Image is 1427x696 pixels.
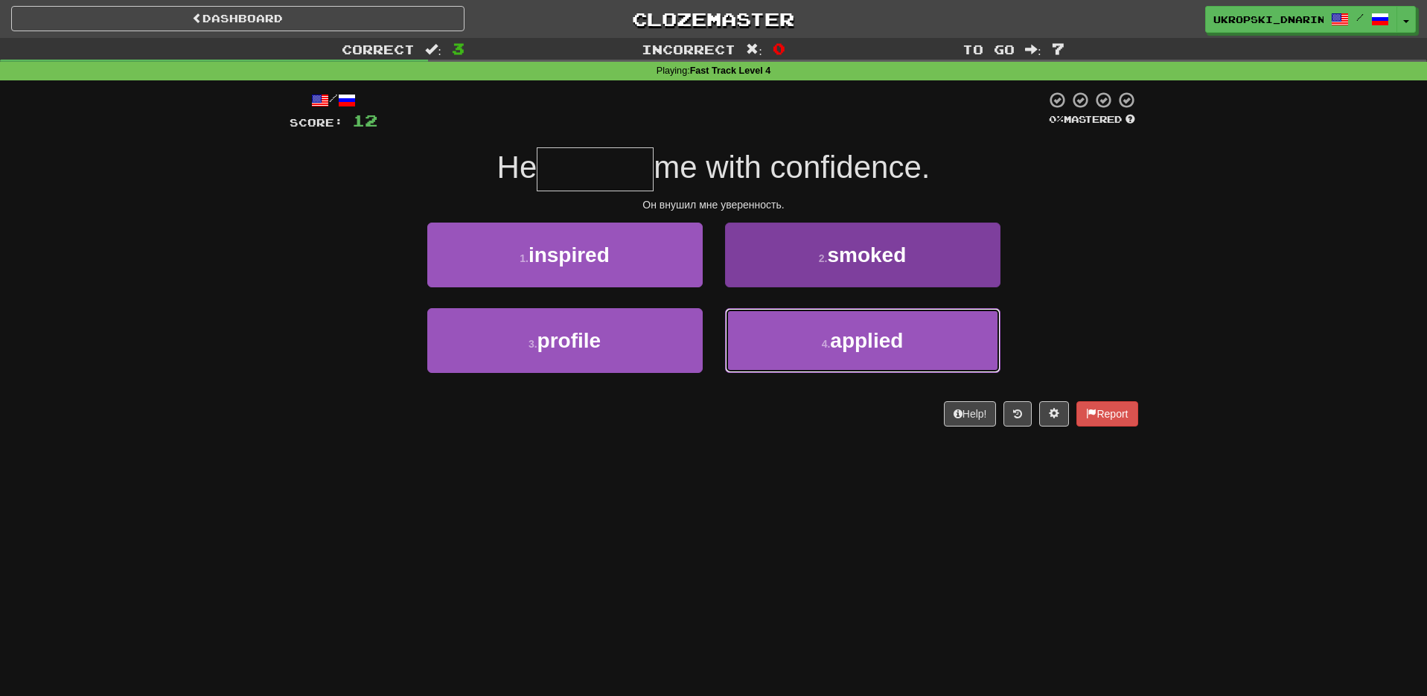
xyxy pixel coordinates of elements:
[830,329,903,352] span: applied
[342,42,415,57] span: Correct
[1052,39,1064,57] span: 7
[1356,12,1364,22] span: /
[1003,401,1032,427] button: Round history (alt+y)
[944,401,997,427] button: Help!
[725,223,1000,287] button: 2.smoked
[654,150,930,185] span: me with confidence.
[290,116,343,129] span: Score:
[962,42,1015,57] span: To go
[773,39,785,57] span: 0
[822,338,831,350] small: 4 .
[642,42,735,57] span: Incorrect
[1076,401,1137,427] button: Report
[352,111,377,130] span: 12
[427,308,703,373] button: 3.profile
[827,243,906,266] span: smoked
[1025,43,1041,56] span: :
[487,6,940,32] a: Clozemaster
[529,338,537,350] small: 3 .
[746,43,762,56] span: :
[819,252,828,264] small: 2 .
[529,243,610,266] span: inspired
[725,308,1000,373] button: 4.applied
[425,43,441,56] span: :
[290,197,1138,212] div: Он внушил мне уверенность.
[520,252,529,264] small: 1 .
[1213,13,1324,26] span: ukropski_dnarina
[537,329,601,352] span: profile
[11,6,465,31] a: Dashboard
[1049,113,1064,125] span: 0 %
[1046,113,1138,127] div: Mastered
[1205,6,1397,33] a: ukropski_dnarina /
[497,150,537,185] span: He
[690,66,771,76] strong: Fast Track Level 4
[290,91,377,109] div: /
[452,39,465,57] span: 3
[427,223,703,287] button: 1.inspired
